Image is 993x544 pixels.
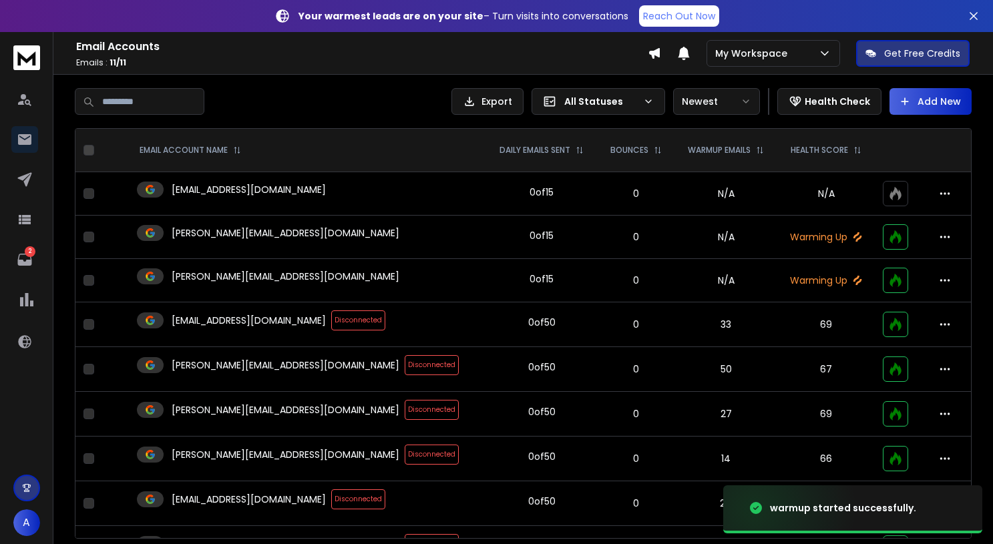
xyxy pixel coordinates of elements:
p: BOUNCES [610,145,648,156]
p: Warming Up [785,230,867,244]
td: N/A [674,216,777,259]
span: 11 / 11 [110,57,126,68]
p: [EMAIL_ADDRESS][DOMAIN_NAME] [172,183,326,196]
p: HEALTH SCORE [791,145,848,156]
p: My Workspace [715,47,793,60]
p: [PERSON_NAME][EMAIL_ADDRESS][DOMAIN_NAME] [172,226,399,240]
td: 50 [674,347,777,392]
p: 0 [606,407,666,421]
div: 0 of 50 [528,450,556,463]
td: 24 [674,481,777,526]
button: A [13,509,40,536]
div: warmup started successfully. [770,501,916,515]
button: Export [451,88,524,115]
div: 0 of 50 [528,360,556,374]
p: Get Free Credits [884,47,960,60]
span: Disconnected [405,445,459,465]
td: 33 [674,302,777,347]
p: Warming Up [785,274,867,287]
span: Disconnected [331,489,385,509]
p: Health Check [805,95,870,108]
td: 66 [777,437,875,481]
p: [EMAIL_ADDRESS][DOMAIN_NAME] [172,493,326,506]
div: EMAIL ACCOUNT NAME [140,145,241,156]
div: 0 of 15 [530,186,554,199]
div: 0 of 50 [528,495,556,508]
p: 0 [606,230,666,244]
a: Reach Out Now [639,5,719,27]
span: Disconnected [405,355,459,375]
p: All Statuses [564,95,638,108]
p: [PERSON_NAME][EMAIL_ADDRESS][DOMAIN_NAME] [172,358,399,372]
td: 14 [674,437,777,481]
p: 0 [606,318,666,331]
div: 0 of 50 [528,316,556,329]
p: 0 [606,187,666,200]
p: 0 [606,497,666,510]
p: 2 [25,246,35,257]
p: Emails : [76,57,648,68]
button: Add New [889,88,972,115]
p: [PERSON_NAME][EMAIL_ADDRESS][DOMAIN_NAME] [172,448,399,461]
p: 0 [606,274,666,287]
img: logo [13,45,40,70]
p: [PERSON_NAME][EMAIL_ADDRESS][DOMAIN_NAME] [172,270,399,283]
p: [EMAIL_ADDRESS][DOMAIN_NAME] [172,314,326,327]
span: Disconnected [331,310,385,330]
h1: Email Accounts [76,39,648,55]
p: DAILY EMAILS SENT [500,145,570,156]
span: Disconnected [405,400,459,420]
strong: Your warmest leads are on your site [299,9,483,23]
p: WARMUP EMAILS [688,145,751,156]
p: 0 [606,452,666,465]
button: Health Check [777,88,881,115]
p: Reach Out Now [643,9,715,23]
p: [PERSON_NAME][EMAIL_ADDRESS][DOMAIN_NAME] [172,403,399,417]
td: 27 [674,392,777,437]
td: 69 [777,392,875,437]
a: 2 [11,246,38,273]
p: – Turn visits into conversations [299,9,628,23]
td: 69 [777,302,875,347]
td: N/A [674,259,777,302]
div: 0 of 50 [528,405,556,419]
button: Newest [673,88,760,115]
div: 0 of 15 [530,272,554,286]
p: N/A [785,187,867,200]
button: Get Free Credits [856,40,970,67]
td: 67 [777,347,875,392]
p: 0 [606,362,666,376]
td: N/A [674,172,777,216]
div: 0 of 15 [530,229,554,242]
